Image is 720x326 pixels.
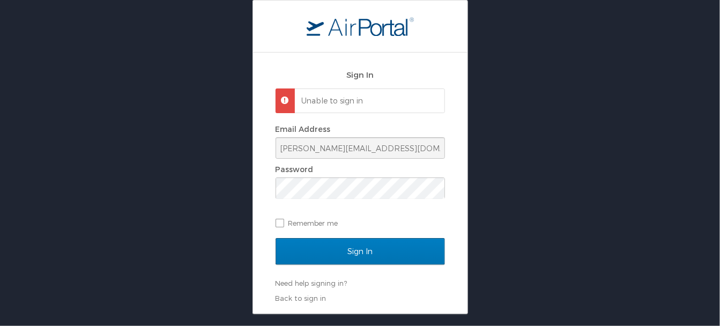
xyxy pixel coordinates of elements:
input: Sign In [276,238,445,265]
label: Password [276,165,314,174]
a: Need help signing in? [276,279,347,287]
a: Back to sign in [276,294,326,302]
h2: Sign In [276,69,445,81]
label: Remember me [276,215,445,231]
p: Unable to sign in [302,95,435,106]
label: Email Address [276,124,331,134]
img: logo [307,17,414,36]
